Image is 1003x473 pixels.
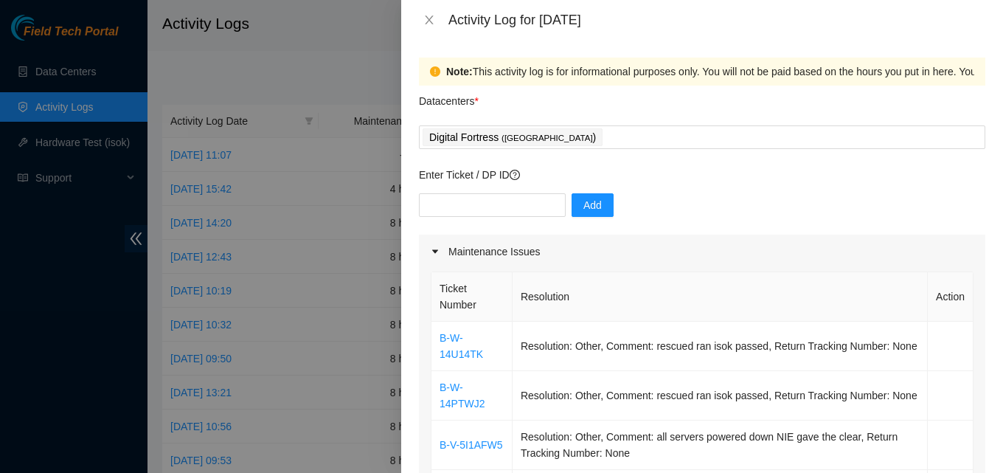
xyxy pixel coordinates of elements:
[431,272,513,322] th: Ticket Number
[510,170,520,180] span: question-circle
[440,381,485,410] a: B-W-14PTWJ2
[583,197,602,213] span: Add
[513,371,928,421] td: Resolution: Other, Comment: rescued ran isok passed, Return Tracking Number: None
[446,63,473,80] strong: Note:
[431,247,440,256] span: caret-right
[513,272,928,322] th: Resolution
[440,332,483,360] a: B-W-14U14TK
[419,13,440,27] button: Close
[513,421,928,470] td: Resolution: Other, Comment: all servers powered down NIE gave the clear, Return Tracking Number: ...
[513,322,928,371] td: Resolution: Other, Comment: rescued ran isok passed, Return Tracking Number: None
[419,235,985,269] div: Maintenance Issues
[419,86,479,109] p: Datacenters
[502,134,593,142] span: ( [GEOGRAPHIC_DATA]
[448,12,985,28] div: Activity Log for [DATE]
[928,272,974,322] th: Action
[440,439,503,451] a: B-V-5I1AFW5
[419,167,985,183] p: Enter Ticket / DP ID
[423,14,435,26] span: close
[429,129,596,146] p: Digital Fortress )
[572,193,614,217] button: Add
[430,66,440,77] span: exclamation-circle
